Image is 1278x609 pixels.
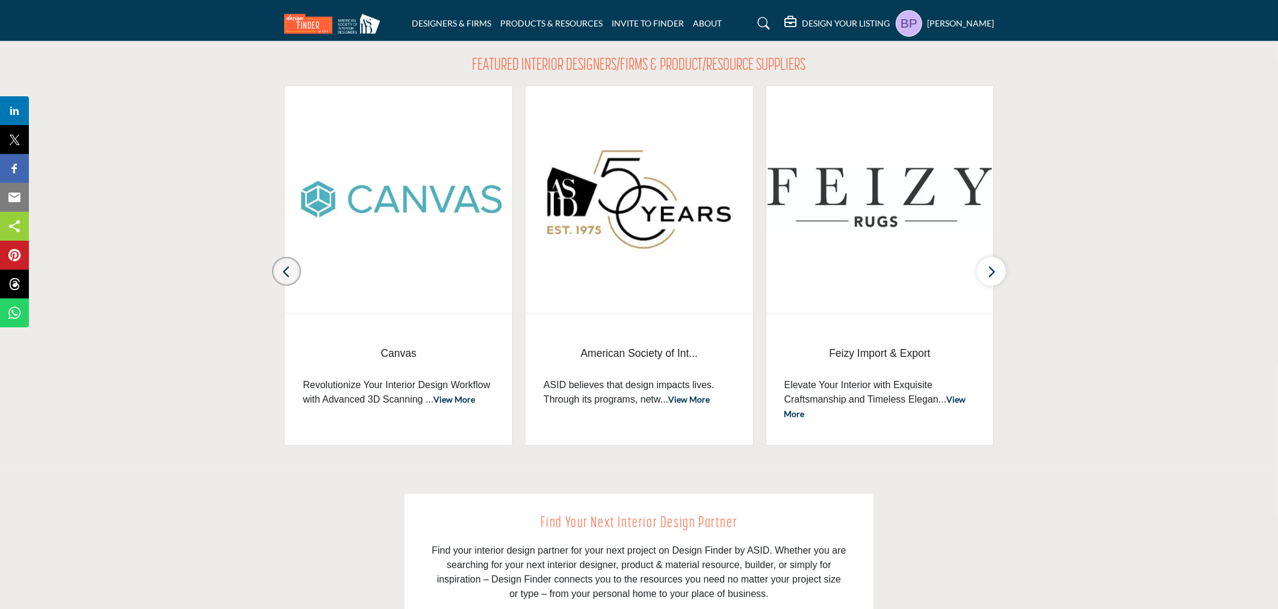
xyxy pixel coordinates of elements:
[784,16,890,31] div: DESIGN YOUR LISTING
[285,86,512,313] img: Canvas
[526,86,753,313] img: American Society of Interior Designers
[896,10,922,37] button: Show hide supplier dropdown
[303,345,494,361] span: Canvas
[784,378,976,421] p: Elevate Your Interior with Exquisite Craftsmanship and Timeless Elegan...
[746,14,778,33] a: Search
[544,378,735,407] p: ASID believes that design impacts lives. Through its programs, netw...
[784,338,976,369] a: Feizy Import & Export
[544,345,735,361] span: American Society of Int...
[668,394,710,404] a: View More
[784,394,966,419] a: View More
[544,338,735,369] a: American Society of Int...
[802,18,890,29] h5: DESIGN YOUR LISTING
[432,543,846,601] p: Find your interior design partner for your next project on Design Finder by ASID. Whether you are...
[473,56,806,76] h2: FEATURED INTERIOR DESIGNERS/FIRMS & PRODUCT/RESOURCE SUPPLIERS
[433,394,475,404] a: View More
[612,18,684,28] a: INVITE TO FINDER
[303,378,494,407] p: Revolutionize Your Interior Design Workflow with Advanced 3D Scanning ...
[500,18,603,28] a: PRODUCTS & RESOURCES
[544,338,735,369] span: American Society of Interior Designers
[412,18,491,28] a: DESIGNERS & FIRMS
[303,338,494,369] a: Canvas
[432,512,846,535] h2: Find Your Next Interior Design Partner
[784,345,976,361] span: Feizy Import & Export
[927,17,994,29] h5: [PERSON_NAME]
[693,18,722,28] a: ABOUT
[766,86,994,313] img: Feizy Import & Export
[284,14,386,34] img: Site Logo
